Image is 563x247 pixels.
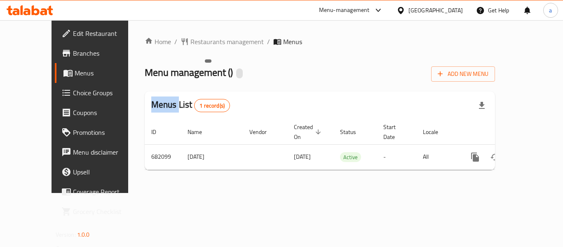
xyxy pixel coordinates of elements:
a: Coverage Report [55,182,145,202]
td: [DATE] [181,144,243,169]
span: Choice Groups [73,88,139,98]
span: Status [340,127,367,137]
a: Coupons [55,103,145,122]
span: Menu disclaimer [73,147,139,157]
a: Home [145,37,171,47]
nav: breadcrumb [145,37,495,47]
a: Restaurants management [181,37,264,47]
th: Actions [459,120,551,145]
span: Menus [75,68,139,78]
span: Upsell [73,167,139,177]
button: more [465,147,485,167]
span: Locale [423,127,449,137]
td: All [416,144,459,169]
a: Menus [55,63,145,83]
span: 1.0.0 [77,229,90,240]
span: Branches [73,48,139,58]
span: a [549,6,552,15]
a: Promotions [55,122,145,142]
span: Name [188,127,213,137]
div: Total records count [194,99,230,112]
span: ID [151,127,167,137]
span: Coupons [73,108,139,118]
div: Export file [472,96,492,115]
span: 1 record(s) [195,102,230,110]
span: Coverage Report [73,187,139,197]
span: Add New Menu [438,69,488,79]
span: Grocery Checklist [73,207,139,216]
table: enhanced table [145,120,551,170]
h2: Menus List [151,99,230,112]
span: Start Date [383,122,406,142]
a: Choice Groups [55,83,145,103]
a: Upsell [55,162,145,182]
span: Active [340,153,361,162]
div: [GEOGRAPHIC_DATA] [408,6,463,15]
li: / [174,37,177,47]
td: 682099 [145,144,181,169]
a: Edit Restaurant [55,24,145,43]
span: Created On [294,122,324,142]
td: - [377,144,416,169]
span: Menus [283,37,302,47]
span: Menu management ( ) [145,63,233,82]
span: Edit Restaurant [73,28,139,38]
a: Grocery Checklist [55,202,145,221]
span: Vendor [249,127,277,137]
a: Branches [55,43,145,63]
span: [DATE] [294,151,311,162]
a: Menu disclaimer [55,142,145,162]
button: Add New Menu [431,66,495,82]
span: Restaurants management [190,37,264,47]
div: Menu-management [319,5,370,15]
li: / [267,37,270,47]
span: Promotions [73,127,139,137]
span: Version: [56,229,76,240]
button: Change Status [485,147,505,167]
